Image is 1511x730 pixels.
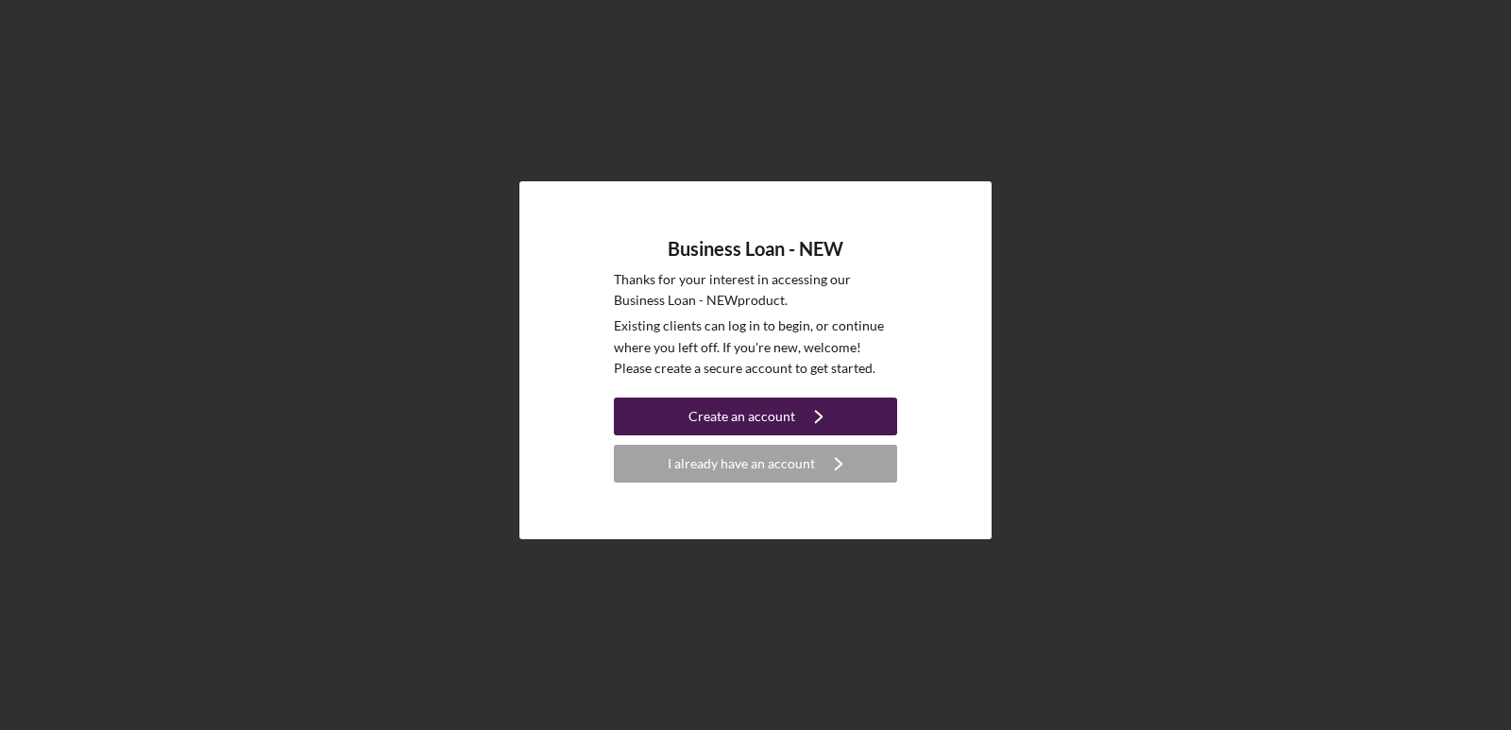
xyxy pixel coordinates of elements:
[668,238,843,260] h4: Business Loan - NEW
[668,445,815,483] div: I already have an account
[614,315,897,379] p: Existing clients can log in to begin, or continue where you left off. If you're new, welcome! Ple...
[614,445,897,483] button: I already have an account
[614,269,897,312] p: Thanks for your interest in accessing our Business Loan - NEW product.
[614,398,897,440] a: Create an account
[688,398,795,435] div: Create an account
[614,398,897,435] button: Create an account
